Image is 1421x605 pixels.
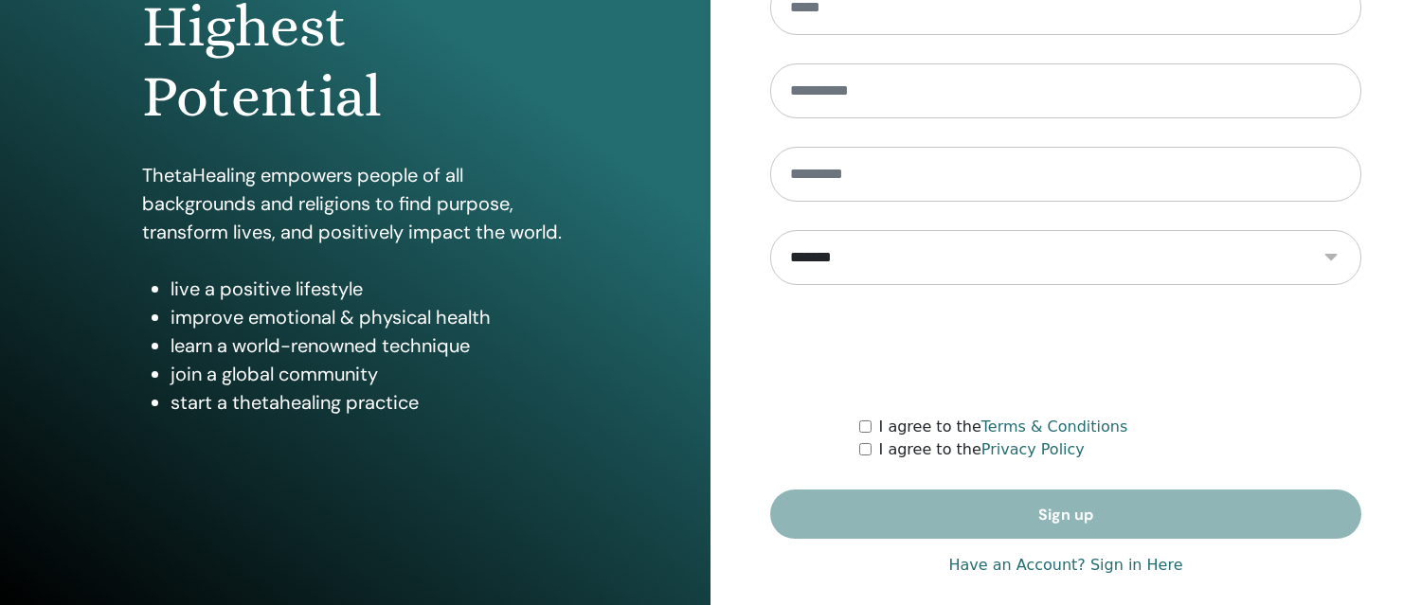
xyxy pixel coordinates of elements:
li: live a positive lifestyle [171,275,568,303]
p: ThetaHealing empowers people of all backgrounds and religions to find purpose, transform lives, a... [142,161,568,246]
li: join a global community [171,360,568,388]
li: start a thetahealing practice [171,388,568,417]
li: improve emotional & physical health [171,303,568,331]
label: I agree to the [879,416,1128,438]
iframe: reCAPTCHA [922,313,1210,387]
li: learn a world-renowned technique [171,331,568,360]
label: I agree to the [879,438,1085,461]
a: Privacy Policy [981,440,1085,458]
a: Terms & Conditions [981,418,1127,436]
a: Have an Account? Sign in Here [948,554,1182,577]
